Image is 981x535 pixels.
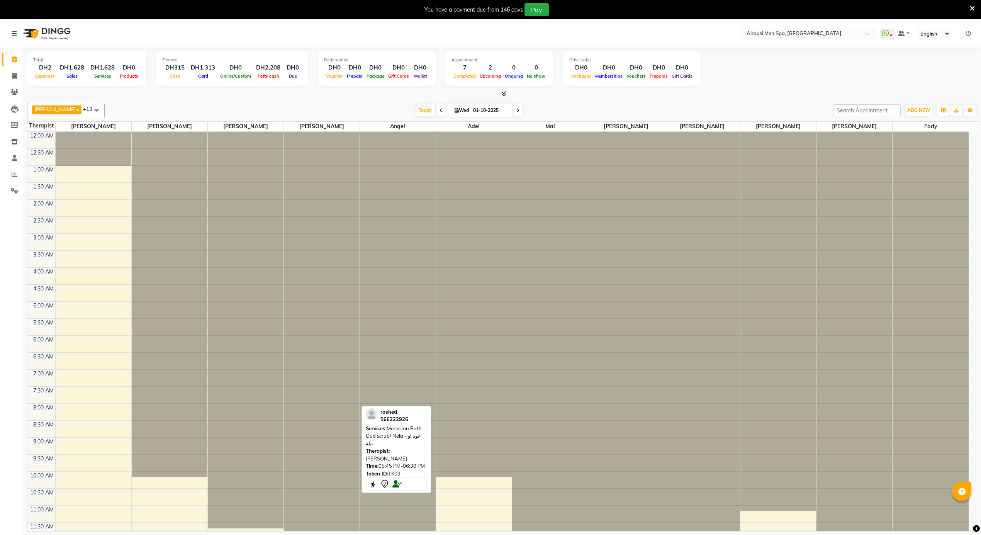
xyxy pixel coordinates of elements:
[451,63,478,72] div: 7
[284,122,360,131] span: [PERSON_NAME]
[380,416,408,423] div: 566222926
[478,63,503,72] div: 2
[32,353,55,361] div: 6:30 AM
[283,63,302,72] div: DH0
[33,63,57,72] div: DH2
[833,104,901,116] input: Search Appointment
[451,73,478,79] span: Completed
[365,73,386,79] span: Package
[366,470,427,478] div: TK09
[471,105,509,116] input: 2025-10-01
[29,132,55,140] div: 12:00 AM
[32,166,55,174] div: 1:00 AM
[366,470,388,477] span: Token ID:
[188,63,218,72] div: DH1,313
[196,73,210,79] span: Card
[83,106,98,112] span: +13
[949,504,973,527] iframe: chat widget
[76,106,79,112] a: x
[905,105,932,116] button: ADD NEW
[87,63,118,72] div: DH1,628
[451,57,547,63] div: Appointment
[32,217,55,225] div: 2:30 AM
[27,122,55,130] div: Therapist
[32,302,55,310] div: 5:00 AM
[670,73,694,79] span: Gift Cards
[32,200,55,208] div: 2:00 AM
[32,234,55,242] div: 3:00 AM
[593,73,625,79] span: Memberships
[32,268,55,276] div: 4:00 AM
[648,73,670,79] span: Prepaids
[56,122,131,131] span: [PERSON_NAME]
[625,73,648,79] span: Vouchers
[162,57,302,63] div: Finance
[168,73,182,79] span: Cash
[386,63,411,72] div: DH0
[32,370,55,378] div: 7:00 AM
[64,73,80,79] span: Sales
[366,448,390,454] span: Therapist:
[324,63,345,72] div: DH0
[32,421,55,429] div: 8:30 AM
[29,149,55,157] div: 12:30 AM
[32,336,55,344] div: 6:00 AM
[588,122,664,131] span: [PERSON_NAME]
[380,409,397,415] span: rashed
[32,183,55,191] div: 1:30 AM
[593,63,625,72] div: DH0
[503,73,525,79] span: Ongoing
[386,73,411,79] span: Gift Cards
[625,63,648,72] div: DH0
[366,463,378,469] span: Time:
[29,472,55,480] div: 10:00 AM
[218,73,253,79] span: Online/Custom
[253,63,283,72] div: DH2,208
[411,63,429,72] div: DH0
[57,63,87,72] div: DH1,628
[366,425,425,447] span: Moroccan Bath - Oud scrub/ Nela - عود او نيلة
[525,73,547,79] span: No show
[33,57,140,63] div: Total
[453,107,471,113] span: Wed
[32,455,55,463] div: 9:30 AM
[503,63,525,72] div: 0
[33,73,57,79] span: Expenses
[118,73,140,79] span: Products
[345,63,365,72] div: DH0
[412,73,429,79] span: Wallet
[524,3,549,16] button: Pay
[366,408,377,420] img: profile
[740,122,816,131] span: [PERSON_NAME]
[416,104,435,116] span: Today
[478,73,503,79] span: Upcoming
[366,447,427,462] div: [PERSON_NAME]
[366,462,427,470] div: 05:45 PM-06:30 PM
[32,285,55,293] div: 4:30 AM
[664,122,740,131] span: [PERSON_NAME]
[34,106,76,112] span: [PERSON_NAME]
[218,63,253,72] div: DH0
[365,63,386,72] div: DH0
[360,122,436,131] span: Angel
[256,73,281,79] span: Petty cash
[893,122,969,131] span: Fady
[208,122,283,131] span: [PERSON_NAME]
[32,319,55,327] div: 5:30 AM
[525,63,547,72] div: 0
[118,63,140,72] div: DH0
[816,122,892,131] span: [PERSON_NAME]
[20,23,73,44] img: logo
[569,57,694,63] div: Other sales
[512,122,588,131] span: Mai
[366,425,387,431] span: Services:
[648,63,670,72] div: DH0
[324,57,429,63] div: Redemption
[29,523,55,531] div: 11:30 AM
[32,387,55,395] div: 7:30 AM
[92,73,113,79] span: Services
[345,73,365,79] span: Prepaid
[162,63,188,72] div: DH315
[32,251,55,259] div: 3:30 AM
[32,404,55,412] div: 8:00 AM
